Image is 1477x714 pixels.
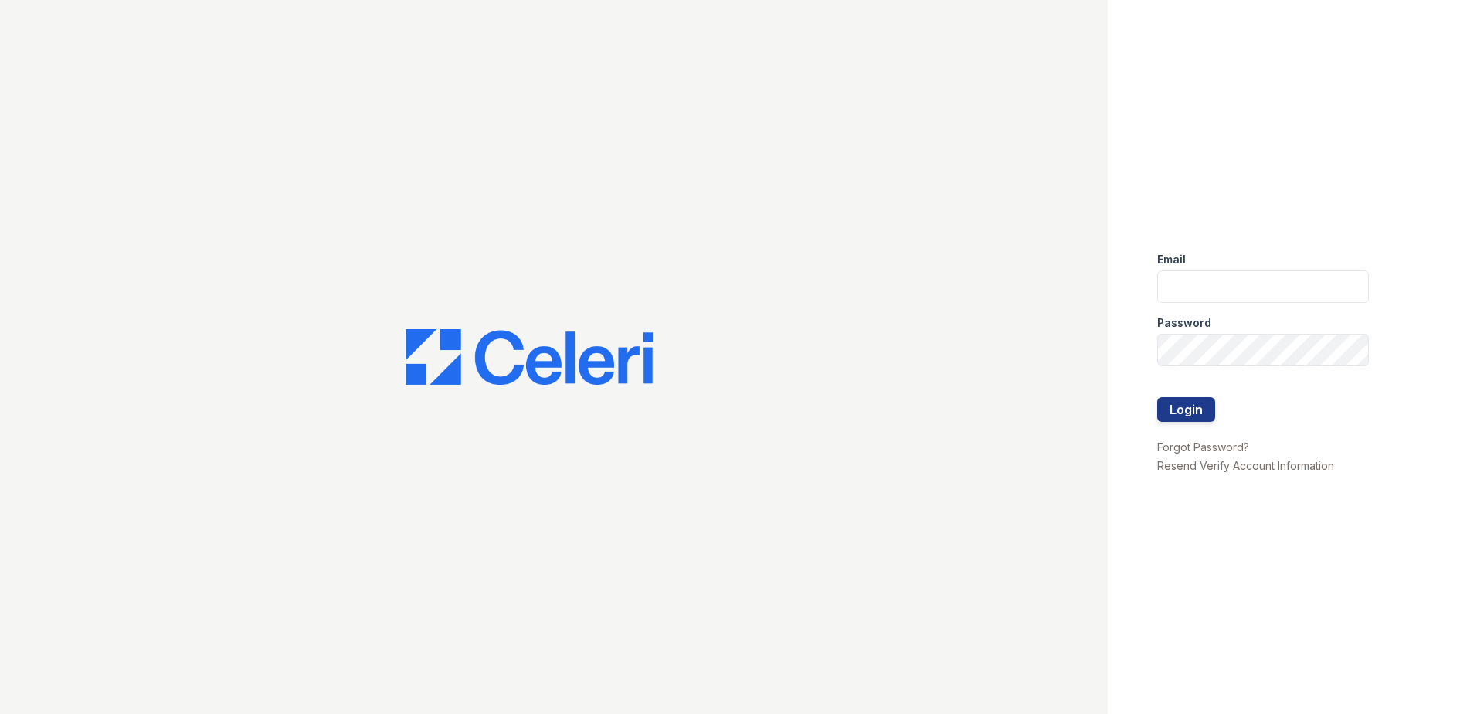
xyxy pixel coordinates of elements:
[406,329,653,385] img: CE_Logo_Blue-a8612792a0a2168367f1c8372b55b34899dd931a85d93a1a3d3e32e68fde9ad4.png
[1157,440,1249,454] a: Forgot Password?
[1157,252,1186,267] label: Email
[1157,315,1211,331] label: Password
[1157,397,1215,422] button: Login
[1157,459,1334,472] a: Resend Verify Account Information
